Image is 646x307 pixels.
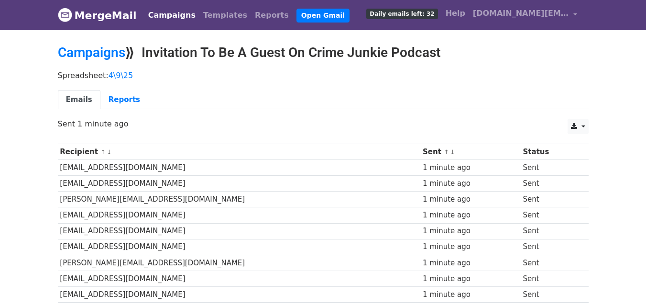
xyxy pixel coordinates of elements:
td: [EMAIL_ADDRESS][DOMAIN_NAME] [58,271,421,286]
td: [EMAIL_ADDRESS][DOMAIN_NAME] [58,207,421,223]
td: Sent [521,271,580,286]
td: [EMAIL_ADDRESS][DOMAIN_NAME] [58,160,421,176]
td: [PERSON_NAME][EMAIL_ADDRESS][DOMAIN_NAME] [58,192,421,207]
div: 1 minute ago [423,258,518,269]
td: Sent [521,239,580,255]
a: Open Gmail [296,9,350,23]
td: [EMAIL_ADDRESS][DOMAIN_NAME] [58,239,421,255]
td: Sent [521,286,580,302]
th: Sent [420,144,520,160]
td: Sent [521,255,580,271]
div: 1 minute ago [423,194,518,205]
a: Emails [58,90,100,110]
a: ↓ [450,148,455,156]
div: 1 minute ago [423,210,518,221]
h2: ⟫ Invitation To Be A Guest On Crime Junkie Podcast [58,45,589,61]
td: [EMAIL_ADDRESS][DOMAIN_NAME] [58,223,421,239]
th: Status [521,144,580,160]
td: Sent [521,223,580,239]
p: Spreadsheet: [58,70,589,80]
td: Sent [521,176,580,192]
div: 1 minute ago [423,273,518,284]
a: 4\9\25 [109,71,133,80]
div: 1 minute ago [423,226,518,237]
a: Campaigns [144,6,199,25]
a: Reports [100,90,148,110]
td: [EMAIL_ADDRESS][DOMAIN_NAME] [58,176,421,192]
td: Sent [521,160,580,176]
a: Templates [199,6,251,25]
a: Help [442,4,469,23]
div: 1 minute ago [423,178,518,189]
a: ↑ [100,148,106,156]
th: Recipient [58,144,421,160]
a: ↑ [444,148,449,156]
span: Daily emails left: 32 [366,9,438,19]
td: Sent [521,192,580,207]
a: Reports [251,6,293,25]
a: MergeMail [58,5,137,25]
td: Sent [521,207,580,223]
img: MergeMail logo [58,8,72,22]
a: [DOMAIN_NAME][EMAIL_ADDRESS][DOMAIN_NAME] [469,4,581,26]
div: 1 minute ago [423,241,518,252]
a: ↓ [107,148,112,156]
span: [DOMAIN_NAME][EMAIL_ADDRESS][DOMAIN_NAME] [473,8,569,19]
td: [PERSON_NAME][EMAIL_ADDRESS][DOMAIN_NAME] [58,255,421,271]
p: Sent 1 minute ago [58,119,589,129]
div: 1 minute ago [423,162,518,173]
a: Daily emails left: 32 [362,4,441,23]
div: 1 minute ago [423,289,518,300]
td: [EMAIL_ADDRESS][DOMAIN_NAME] [58,286,421,302]
a: Campaigns [58,45,125,60]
